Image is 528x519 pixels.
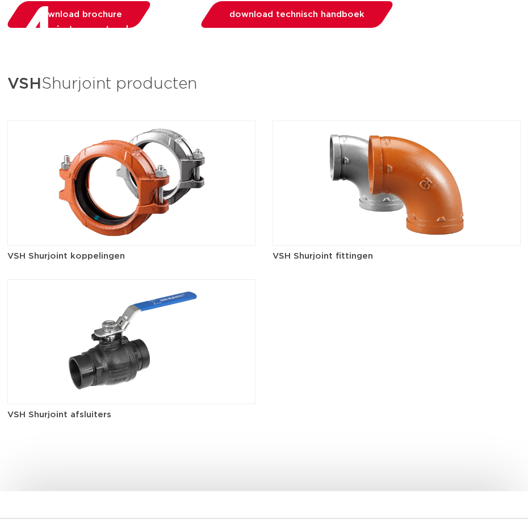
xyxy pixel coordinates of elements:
h5: VSH Shurjoint afsluiters [7,409,255,421]
h5: VSH Shurjoint fittingen [273,250,521,262]
a: VSH Shurjoint koppelingen [7,178,255,262]
strong: VSH [7,76,41,92]
a: VSH Shurjoint afsluiters [7,337,255,421]
h3: Shurjoint producten [7,71,521,98]
h5: VSH Shurjoint koppelingen [7,250,255,262]
a: VSH Shurjoint fittingen [273,178,521,262]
